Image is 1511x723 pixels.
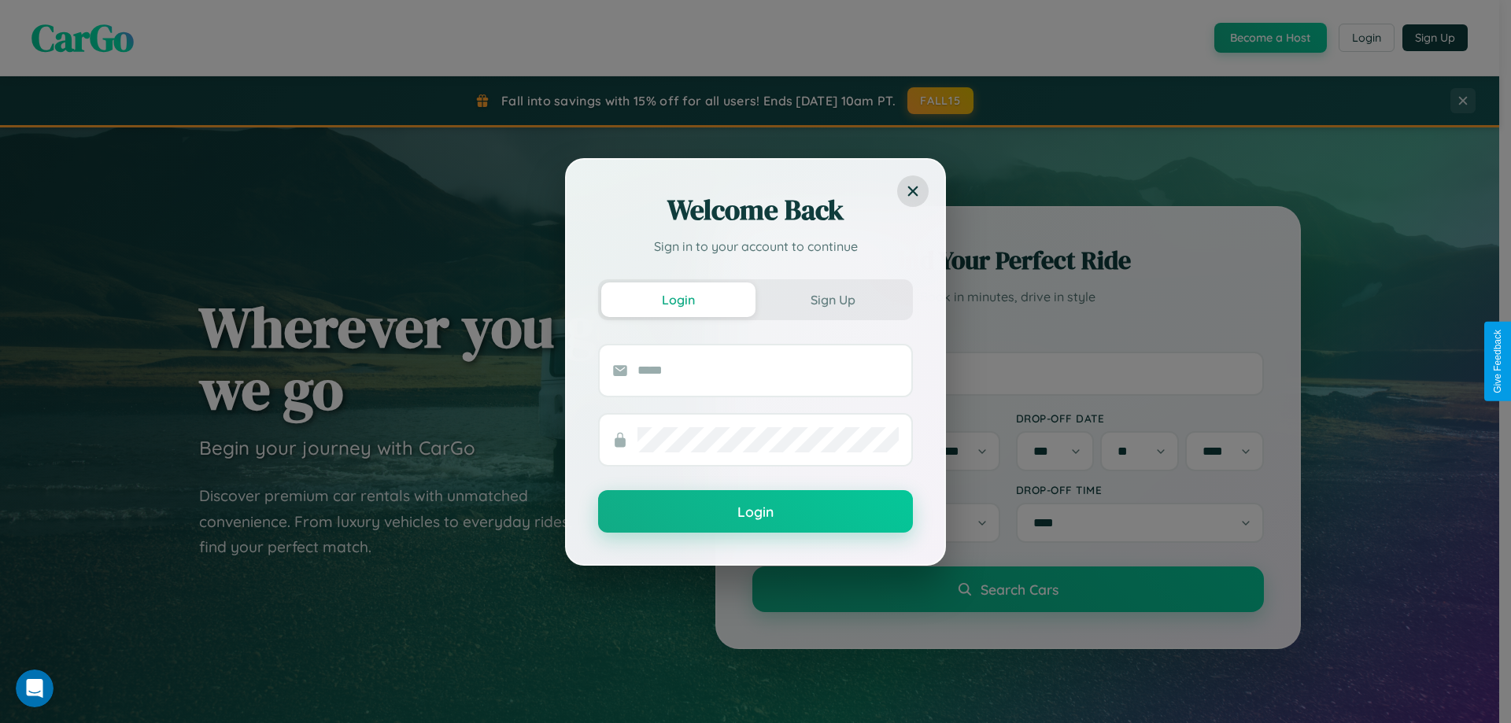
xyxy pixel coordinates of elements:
[601,282,755,317] button: Login
[755,282,910,317] button: Sign Up
[598,237,913,256] p: Sign in to your account to continue
[598,191,913,229] h2: Welcome Back
[598,490,913,533] button: Login
[16,670,54,707] iframe: Intercom live chat
[1492,330,1503,393] div: Give Feedback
